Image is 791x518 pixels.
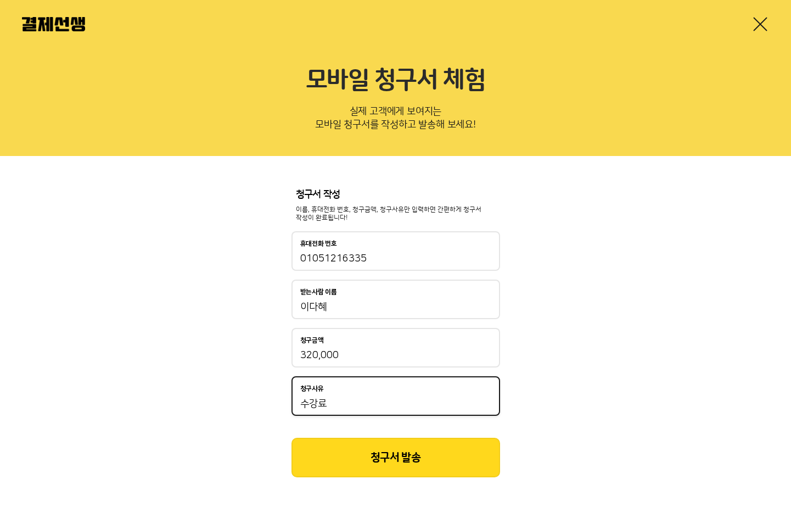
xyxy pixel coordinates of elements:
p: 청구금액 [300,337,324,344]
p: 받는사람 이름 [300,288,337,296]
button: 청구서 발송 [291,438,500,477]
input: 청구금액 [300,349,491,362]
img: 결제선생 [22,17,85,31]
p: 이름, 휴대전화 번호, 청구금액, 청구사유만 입력하면 간편하게 청구서 작성이 완료됩니다! [296,205,496,223]
input: 받는사람 이름 [300,300,491,314]
p: 실제 고객에게 보여지는 모바일 청구서를 작성하고 발송해 보세요! [22,102,769,138]
input: 청구사유 [300,397,491,410]
p: 청구사유 [300,385,324,393]
p: 청구서 작성 [296,189,496,201]
p: 휴대전화 번호 [300,240,337,248]
input: 휴대전화 번호 [300,252,491,265]
h2: 모바일 청구서 체험 [22,66,769,96]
